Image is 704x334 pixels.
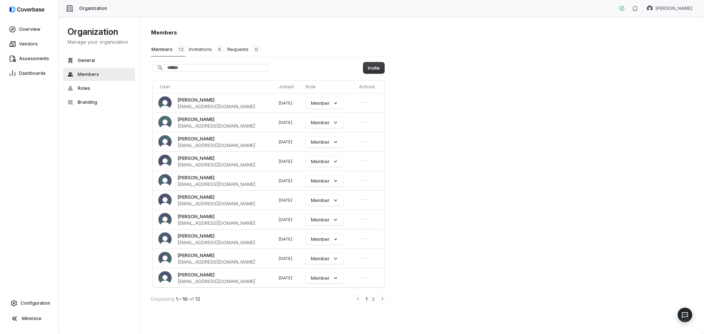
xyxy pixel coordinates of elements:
[356,81,384,93] th: Actions
[22,316,41,322] span: Minimize
[1,52,57,65] a: Assessments
[177,174,214,181] span: [PERSON_NAME]
[151,29,386,36] h1: Members
[306,195,344,206] button: Member
[656,5,692,11] span: [PERSON_NAME]
[279,120,292,125] span: [DATE]
[63,54,135,67] button: General
[177,200,255,207] span: [EMAIL_ADDRESS][DOMAIN_NAME]
[306,117,344,128] button: Member
[176,296,188,302] span: 1 – 10
[177,181,255,187] span: [EMAIL_ADDRESS][DOMAIN_NAME]
[158,174,172,187] img: Linh Dang
[177,135,214,142] span: [PERSON_NAME]
[306,253,344,264] button: Member
[359,234,368,243] button: Open menu
[158,232,172,246] img: Ronald DeFelice
[177,142,255,148] span: [EMAIL_ADDRESS][DOMAIN_NAME]
[67,38,131,45] p: Manage your organization.
[78,71,99,77] span: Members
[21,300,50,306] span: Configuration
[359,157,368,165] button: Open menu
[279,275,292,280] span: [DATE]
[279,178,292,183] span: [DATE]
[359,176,368,185] button: Open menu
[216,46,224,52] span: 6
[151,42,186,56] button: Members
[19,41,38,47] span: Vendors
[279,198,292,203] span: [DATE]
[177,103,255,110] span: [EMAIL_ADDRESS][DOMAIN_NAME]
[363,62,384,73] button: Invite
[306,98,344,109] button: Member
[1,23,57,36] a: Overview
[279,217,292,222] span: [DATE]
[151,296,175,302] span: Displaying
[153,81,276,93] th: User
[306,136,344,147] button: Member
[306,272,344,283] button: Member
[177,161,255,168] span: [EMAIL_ADDRESS][DOMAIN_NAME]
[19,26,40,32] span: Overview
[306,175,344,186] button: Member
[359,137,368,146] button: Open menu
[189,296,194,302] span: of
[177,271,214,278] span: [PERSON_NAME]
[306,156,344,167] button: Member
[359,215,368,224] button: Open menu
[158,155,172,168] img: Debbie McKinney
[303,81,356,93] th: Role
[177,258,255,265] span: [EMAIL_ADDRESS][DOMAIN_NAME]
[188,42,224,56] button: Invitations
[177,220,255,226] span: [EMAIL_ADDRESS][DOMAIN_NAME]
[378,295,386,302] button: Next
[158,135,172,148] img: Shirley Littleton
[177,46,185,52] span: 12
[153,65,268,71] input: Search
[306,234,344,245] button: Member
[279,256,292,261] span: [DATE]
[253,46,260,52] span: 0
[1,37,57,51] a: Vendors
[279,236,292,242] span: [DATE]
[158,252,172,265] img: Alex DeJesus
[177,122,255,129] span: [EMAIL_ADDRESS][DOMAIN_NAME]
[177,278,255,285] span: [EMAIL_ADDRESS][DOMAIN_NAME]
[158,213,172,226] img: Scott Newberger
[647,5,653,11] img: Brad Babin avatar
[279,100,292,106] span: [DATE]
[227,42,261,56] button: Requests
[3,311,55,326] button: Minimize
[642,3,697,14] button: Brad Babin avatar[PERSON_NAME]
[177,213,214,220] span: [PERSON_NAME]
[177,239,255,246] span: [EMAIL_ADDRESS][DOMAIN_NAME]
[359,195,368,204] button: Open menu
[1,67,57,80] a: Dashboards
[371,295,375,303] button: 2
[158,194,172,207] img: Christine Troutman
[10,6,44,13] img: logo-D7KZi-bG.svg
[78,58,95,63] span: General
[63,68,135,81] button: Members
[19,56,49,62] span: Assessments
[158,271,172,285] img: Anita Cook
[359,98,368,107] button: Open menu
[3,297,55,310] a: Configuration
[177,194,214,200] span: [PERSON_NAME]
[365,295,368,303] button: 1
[63,82,135,95] button: Roles
[177,155,214,161] span: [PERSON_NAME]
[279,139,292,144] span: [DATE]
[158,96,172,110] img: Peggy Gomez
[276,81,303,93] th: Joined
[306,214,344,225] button: Member
[63,96,135,109] button: Branding
[177,96,214,103] span: [PERSON_NAME]
[78,99,97,105] span: Branding
[67,26,131,38] h1: Organization
[177,116,214,122] span: [PERSON_NAME]
[177,232,214,239] span: [PERSON_NAME]
[359,273,368,282] button: Open menu
[78,85,90,91] span: Roles
[79,5,107,11] span: Organization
